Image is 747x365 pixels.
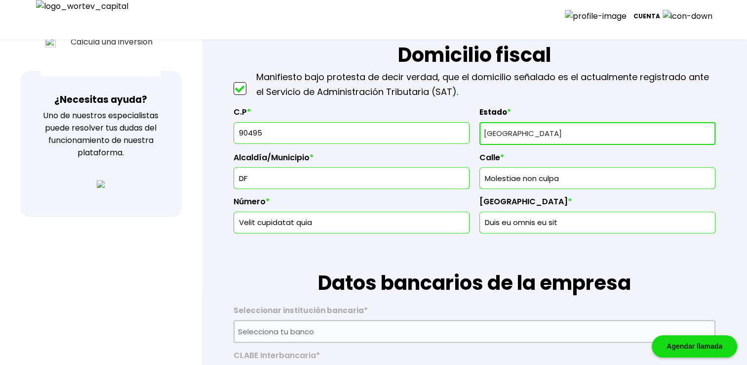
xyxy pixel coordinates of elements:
a: Calcula una inversión [41,32,161,52]
h1: Datos bancarios de la empresa [234,233,715,298]
div: Agendar llamada [652,335,737,358]
label: Seleccionar institución bancaria [234,306,715,320]
label: [GEOGRAPHIC_DATA] [479,197,715,212]
img: profile-image [565,10,633,22]
img: logos_whatsapp-icon.svg [97,180,105,188]
p: Cuenta [633,9,660,24]
p: Manifiesto bajo protesta de decir verdad, que el domicilio señalado es el actualmente registrado ... [256,70,715,99]
label: Alcaldía/Municipio [234,153,470,168]
input: Alcaldía o Municipio [238,168,465,188]
h3: ¿Necesitas ayuda? [54,92,147,107]
img: icon-down [660,10,719,22]
p: Uno de nuestros especialistas puede resolver tus dudas del funcionamiento de nuestra plataforma. [33,109,169,159]
label: Calle [479,153,715,168]
label: Estado [479,107,715,122]
img: calculadora-icon.svg [45,37,56,47]
label: Número [234,197,470,212]
label: C.P [234,107,470,122]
